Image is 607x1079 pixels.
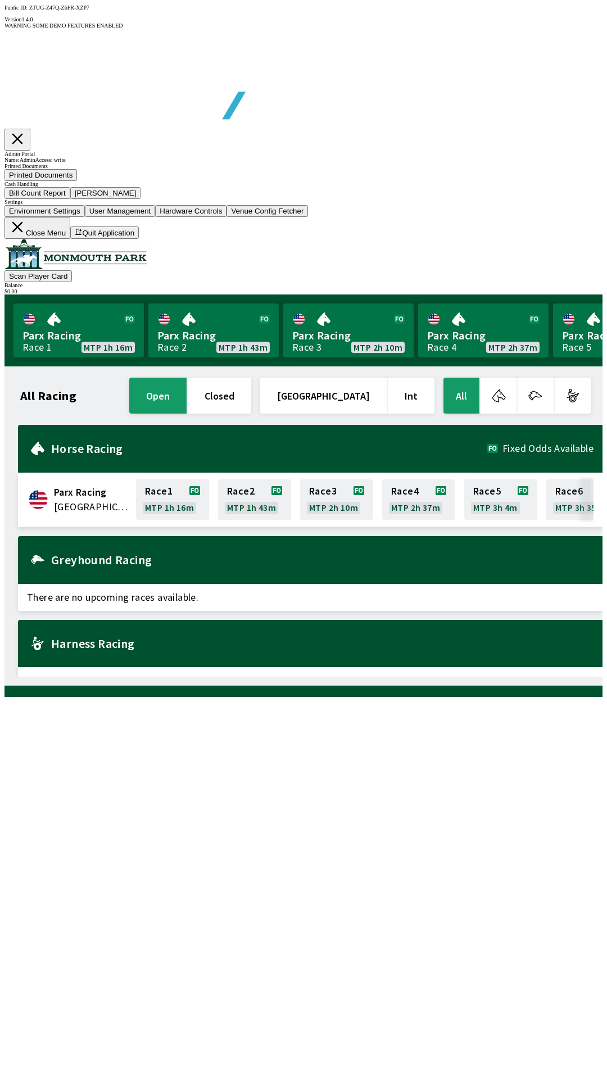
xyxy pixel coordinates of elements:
div: Name: Admin Access: write [4,157,603,163]
span: United States [54,500,129,514]
button: Printed Documents [4,169,77,181]
span: Race 2 [227,487,255,496]
div: Race 5 [562,343,591,352]
button: closed [188,378,251,414]
a: Race2MTP 1h 43m [218,479,291,520]
div: Admin Portal [4,151,603,157]
span: There are no upcoming races available. [18,667,603,694]
h1: All Racing [20,391,76,400]
div: Public ID: [4,4,603,11]
span: Race 3 [309,487,337,496]
span: Race 5 [473,487,501,496]
img: venue logo [4,239,147,269]
a: Parx RacingRace 4MTP 2h 37m [418,303,549,357]
button: Environment Settings [4,205,85,217]
span: MTP 1h 43m [219,343,268,352]
a: Parx RacingRace 1MTP 1h 16m [13,303,144,357]
span: MTP 1h 43m [227,503,276,512]
span: MTP 3h 4m [473,503,518,512]
a: Race4MTP 2h 37m [382,479,455,520]
a: Race1MTP 1h 16m [136,479,209,520]
span: MTP 2h 10m [354,343,402,352]
span: Race 4 [391,487,419,496]
span: MTP 2h 37m [391,503,440,512]
button: Int [388,378,434,414]
button: User Management [85,205,156,217]
span: MTP 1h 16m [84,343,133,352]
a: Parx RacingRace 3MTP 2h 10m [283,303,414,357]
span: MTP 2h 37m [488,343,537,352]
div: Printed Documents [4,163,603,169]
div: Race 3 [292,343,321,352]
span: Parx Racing [292,328,405,343]
span: Parx Racing [427,328,540,343]
div: $ 0.00 [4,288,603,294]
div: Cash Handling [4,181,603,187]
span: Parx Racing [22,328,135,343]
span: MTP 3h 35m [555,503,604,512]
button: [GEOGRAPHIC_DATA] [260,378,387,414]
h2: Harness Racing [51,639,594,648]
div: Race 2 [157,343,187,352]
button: open [129,378,187,414]
span: MTP 1h 16m [145,503,194,512]
span: Race 6 [555,487,583,496]
span: There are no upcoming races available. [18,584,603,611]
h2: Horse Racing [51,444,487,453]
div: Race 1 [22,343,52,352]
span: Fixed Odds Available [502,444,594,453]
span: ZTUG-Z47Q-Z6FR-XZP7 [29,4,89,11]
button: Hardware Controls [155,205,227,217]
div: WARNING SOME DEMO FEATURES ENABLED [4,22,603,29]
button: Scan Player Card [4,270,72,282]
button: Bill Count Report [4,187,70,199]
img: global tote logo [30,29,353,147]
span: Parx Racing [54,485,129,500]
button: Close Menu [4,217,70,239]
button: All [443,378,479,414]
button: [PERSON_NAME] [70,187,141,199]
div: Version 1.4.0 [4,16,603,22]
div: Race 4 [427,343,456,352]
button: Quit Application [70,226,139,239]
div: Balance [4,282,603,288]
h2: Greyhound Racing [51,555,594,564]
a: Race3MTP 2h 10m [300,479,373,520]
span: MTP 2h 10m [309,503,358,512]
span: Race 1 [145,487,173,496]
div: Settings [4,199,603,205]
span: Parx Racing [157,328,270,343]
a: Parx RacingRace 2MTP 1h 43m [148,303,279,357]
button: Venue Config Fetcher [227,205,308,217]
a: Race5MTP 3h 4m [464,479,537,520]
